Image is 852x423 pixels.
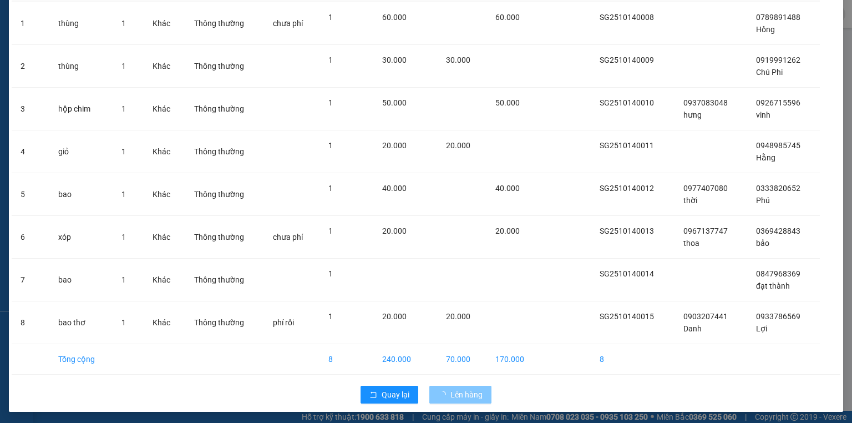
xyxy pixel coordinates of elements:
span: 0967137747 [683,226,728,235]
span: 20.000 [495,226,520,235]
td: 170.000 [486,344,541,375]
button: rollbackQuay lại [361,386,418,404]
span: 30.000 [446,56,470,64]
span: 1 [121,147,126,156]
span: 1 [121,19,126,28]
span: chưa phí [273,233,303,241]
span: Hằng [756,153,775,162]
span: 40.000 [495,184,520,193]
span: SG2510140014 [600,269,654,278]
span: 0903207441 [683,312,728,321]
span: Chú Phi [756,68,783,77]
td: Khác [144,45,185,88]
span: 1 [121,318,126,327]
td: Thông thường [185,216,264,259]
td: 7 [12,259,49,301]
span: 50.000 [382,98,407,107]
td: 2 [12,45,49,88]
span: 20.000 [382,141,407,150]
span: Lên hàng [450,389,483,401]
span: SG2510140008 [600,13,654,22]
td: 3 [12,88,49,130]
span: 1 [121,190,126,199]
td: xóp [49,216,113,259]
span: 1 [121,104,126,113]
span: 1 [121,62,126,70]
span: 0926715596 [756,98,800,107]
span: 0789891488 [756,13,800,22]
td: Khác [144,2,185,45]
span: 0937083048 [683,98,728,107]
td: Thông thường [185,173,264,216]
span: Danh [683,324,702,333]
span: Quay lại [382,389,409,401]
span: rollback [369,391,377,400]
span: SG2510140012 [600,184,654,193]
span: 1 [328,56,333,64]
td: 8 [591,344,675,375]
td: 5 [12,173,49,216]
span: 20.000 [382,312,407,321]
span: thời [683,196,697,205]
td: Thông thường [185,88,264,130]
span: 0948985745 [756,141,800,150]
span: Phú [756,196,770,205]
td: thùng [49,2,113,45]
span: 60.000 [495,13,520,22]
td: 240.000 [373,344,437,375]
span: 1 [121,275,126,284]
span: SG2510140010 [600,98,654,107]
span: thoa [683,239,699,248]
td: Khác [144,216,185,259]
span: 1 [328,141,333,150]
span: đạt thành [756,281,790,290]
span: SG2510140015 [600,312,654,321]
td: 8 [12,301,49,344]
span: 1 [328,312,333,321]
span: 1 [121,233,126,241]
span: SG2510140009 [600,56,654,64]
td: Thông thường [185,2,264,45]
span: phí rồi [273,318,294,327]
td: Khác [144,88,185,130]
td: Thông thường [185,301,264,344]
span: hưng [683,110,702,119]
span: chưa phí [273,19,303,28]
span: 0977407080 [683,184,728,193]
td: Khác [144,259,185,301]
span: 40.000 [382,184,407,193]
span: 50.000 [495,98,520,107]
td: Thông thường [185,259,264,301]
td: Thông thường [185,130,264,173]
span: 0333820652 [756,184,800,193]
td: 4 [12,130,49,173]
span: SG2510140011 [600,141,654,150]
span: 20.000 [446,141,470,150]
span: 0847968369 [756,269,800,278]
td: 8 [319,344,373,375]
td: Khác [144,130,185,173]
td: bao [49,259,113,301]
span: vinh [756,110,770,119]
span: 30.000 [382,56,407,64]
span: 1 [328,226,333,235]
td: giỏ [49,130,113,173]
td: hộp chim [49,88,113,130]
span: bảo [756,239,769,248]
span: loading [438,391,450,399]
span: 0919991262 [756,56,800,64]
td: 1 [12,2,49,45]
span: 20.000 [382,226,407,235]
span: 1 [328,13,333,22]
span: 1 [328,269,333,278]
span: 20.000 [446,312,470,321]
span: 1 [328,98,333,107]
button: Lên hàng [429,386,491,404]
td: thùng [49,45,113,88]
td: Khác [144,301,185,344]
td: Tổng cộng [49,344,113,375]
td: bao thơ [49,301,113,344]
td: 6 [12,216,49,259]
td: Khác [144,173,185,216]
td: bao [49,173,113,216]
